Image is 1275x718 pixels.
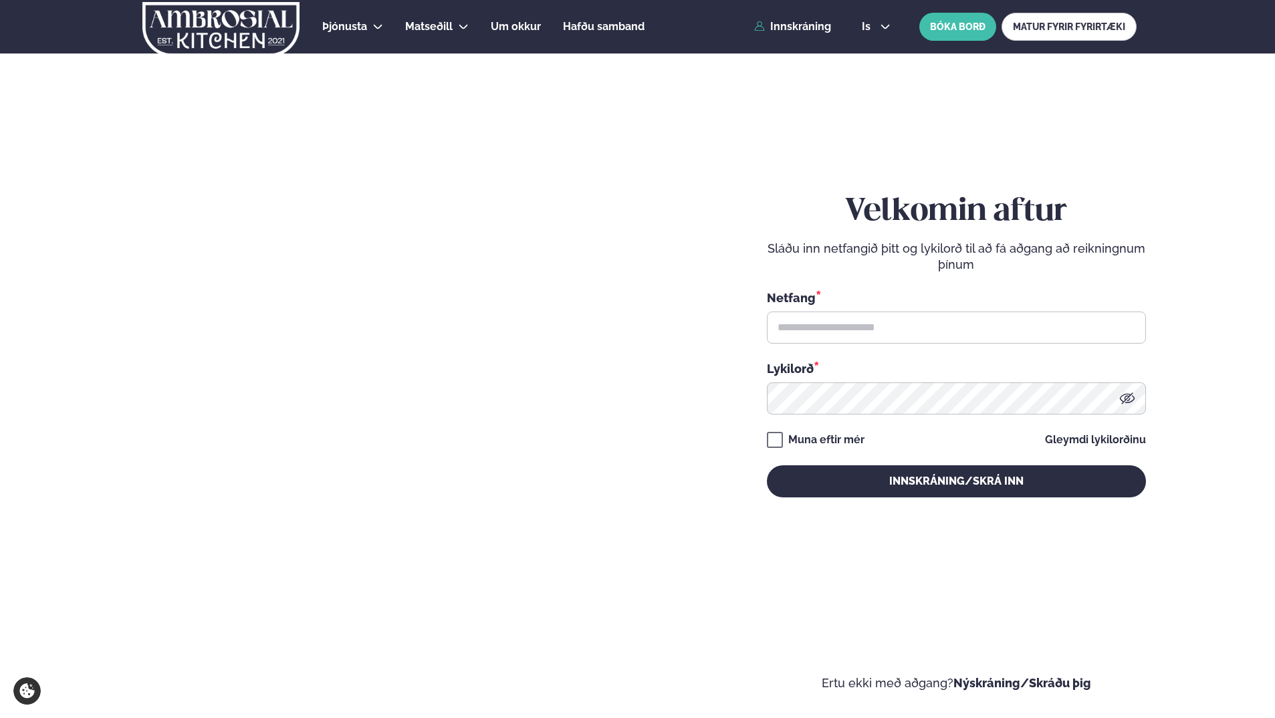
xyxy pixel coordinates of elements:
[767,465,1146,497] button: Innskráning/Skrá inn
[563,20,645,33] span: Hafðu samband
[405,19,453,35] a: Matseðill
[141,2,301,57] img: logo
[851,21,901,32] button: is
[754,21,831,33] a: Innskráning
[40,477,318,590] h2: Velkomin á Ambrosial kitchen!
[491,19,541,35] a: Um okkur
[1045,435,1146,445] a: Gleymdi lykilorðinu
[322,19,367,35] a: Þjónusta
[563,19,645,35] a: Hafðu samband
[322,20,367,33] span: Þjónusta
[953,676,1091,690] a: Nýskráning/Skráðu þig
[40,606,318,638] p: Ef eitthvað sameinar fólk, þá er [PERSON_NAME] matarferðalag.
[13,677,41,705] a: Cookie settings
[767,360,1146,377] div: Lykilorð
[767,193,1146,231] h2: Velkomin aftur
[767,289,1146,306] div: Netfang
[678,675,1236,691] p: Ertu ekki með aðgang?
[405,20,453,33] span: Matseðill
[491,20,541,33] span: Um okkur
[919,13,996,41] button: BÓKA BORÐ
[862,21,875,32] span: is
[767,241,1146,273] p: Sláðu inn netfangið þitt og lykilorð til að fá aðgang að reikningnum þínum
[1002,13,1137,41] a: MATUR FYRIR FYRIRTÆKI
